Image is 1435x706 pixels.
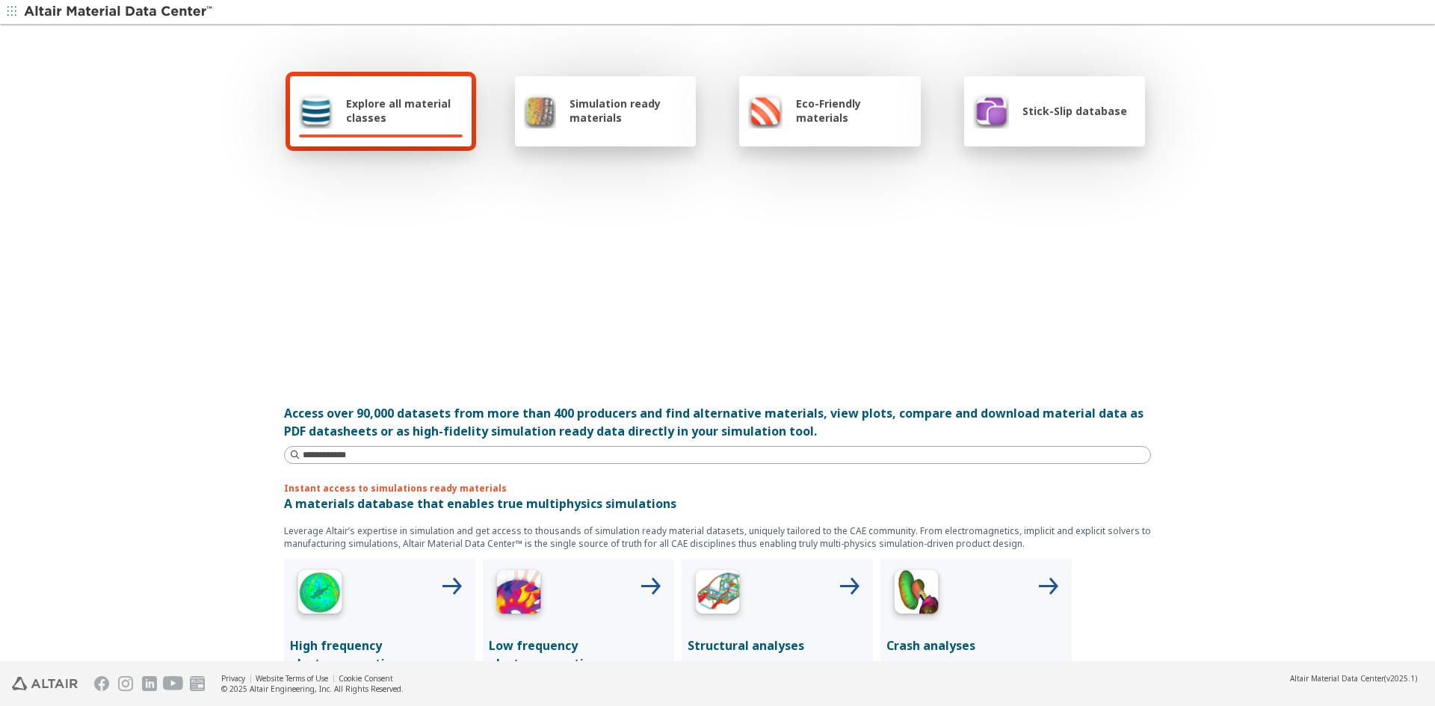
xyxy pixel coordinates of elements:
[221,673,245,684] a: Privacy
[796,96,911,125] span: Eco-Friendly materials
[688,637,867,654] p: Structural analyses
[24,4,215,19] img: Altair Material Data Center
[973,93,1009,128] img: Stick-Slip database
[524,93,556,128] img: Simulation ready materials
[12,677,78,690] img: Altair Engineering
[886,637,1066,654] p: Crash analyses
[299,93,333,128] img: Explore all material classes
[221,684,404,694] div: © 2025 Altair Engineering, Inc. All Rights Reserved.
[290,637,469,672] p: High frequency electromagnetics
[688,565,747,625] img: Structural Analyses Icon
[290,565,350,625] img: High Frequency Icon
[1022,104,1127,118] span: Stick-Slip database
[284,482,1151,495] p: Instant access to simulations ready materials
[886,565,946,625] img: Crash Analyses Icon
[489,637,668,672] p: Low frequency electromagnetics
[489,565,549,625] img: Low Frequency Icon
[1290,673,1384,684] span: Altair Material Data Center
[570,96,687,125] span: Simulation ready materials
[346,96,463,125] span: Explore all material classes
[284,495,1151,513] p: A materials database that enables true multiphysics simulations
[1290,673,1417,684] div: (v2025.1)
[284,404,1151,440] div: Access over 90,000 datasets from more than 400 producers and find alternative materials, view plo...
[284,524,1151,550] p: Leverage Altair’s expertise in simulation and get access to thousands of simulation ready materia...
[748,93,783,128] img: Eco-Friendly materials
[256,673,328,684] a: Website Terms of Use
[339,673,393,684] a: Cookie Consent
